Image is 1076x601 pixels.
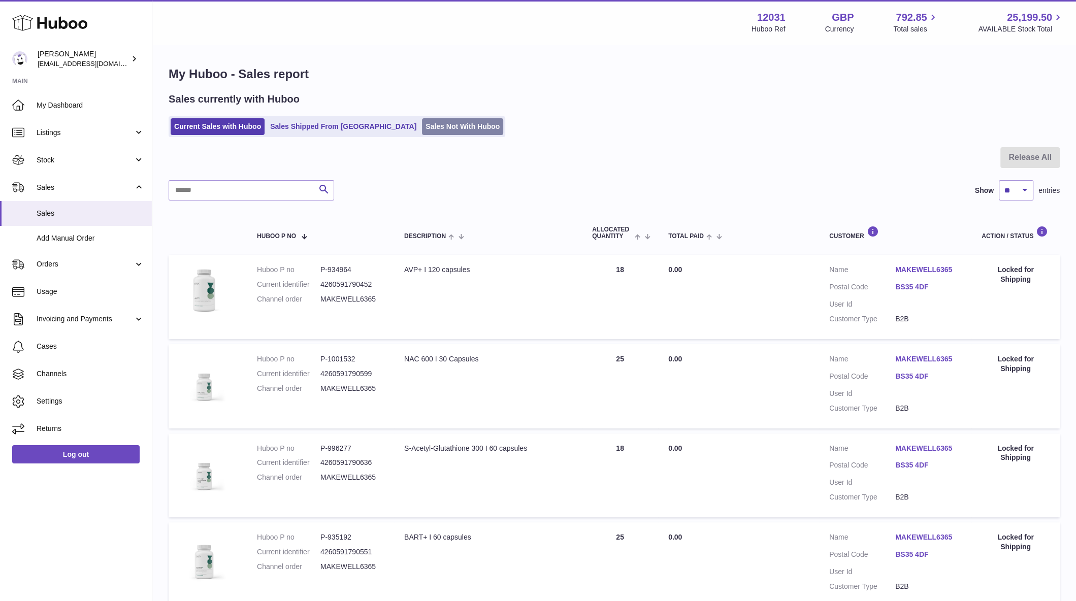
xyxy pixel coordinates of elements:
a: 792.85 Total sales [893,11,938,34]
div: [PERSON_NAME] [38,49,129,69]
div: S-Acetyl-Glutathione 300 I 60 capsules [404,444,572,453]
span: Total sales [893,24,938,34]
a: MAKEWELL6365 [895,532,961,542]
span: Settings [37,396,144,406]
dt: Channel order [257,294,320,304]
h2: Sales currently with Huboo [169,92,300,106]
span: Description [404,233,446,240]
span: Add Manual Order [37,233,144,243]
dt: Customer Type [829,582,895,591]
span: Listings [37,128,134,138]
span: Sales [37,209,144,218]
span: Returns [37,424,144,433]
dd: 4260591790636 [320,458,384,468]
div: Locked for Shipping [982,532,1050,552]
dd: B2B [895,582,961,591]
span: Stock [37,155,134,165]
dt: Huboo P no [257,265,320,275]
dd: MAKEWELL6365 [320,384,384,393]
dt: Channel order [257,562,320,572]
a: MAKEWELL6365 [895,265,961,275]
div: Locked for Shipping [982,265,1050,284]
span: Orders [37,259,134,269]
dd: 4260591790551 [320,547,384,557]
dt: Huboo P no [257,444,320,453]
dd: P-935192 [320,532,384,542]
span: 25,199.50 [1007,11,1052,24]
dt: Customer Type [829,404,895,413]
span: 0.00 [668,444,682,452]
span: Invoicing and Payments [37,314,134,324]
span: My Dashboard [37,101,144,110]
span: Cases [37,342,144,351]
div: Huboo Ref [752,24,786,34]
dd: MAKEWELL6365 [320,473,384,482]
span: ALLOCATED Quantity [592,226,632,240]
dt: User Id [829,567,895,577]
dt: Postal Code [829,372,895,384]
a: Log out [12,445,140,463]
span: 0.00 [668,355,682,363]
img: 120311718618411.jpg [179,265,230,316]
dt: Name [829,444,895,456]
dt: Postal Code [829,460,895,473]
h1: My Huboo - Sales report [169,66,1060,82]
a: BS35 4DF [895,282,961,292]
span: [EMAIL_ADDRESS][DOMAIN_NAME] [38,59,149,68]
a: 25,199.50 AVAILABLE Stock Total [978,11,1064,34]
a: MAKEWELL6365 [895,354,961,364]
dd: P-996277 [320,444,384,453]
dt: Current identifier [257,280,320,289]
span: 0.00 [668,533,682,541]
div: Action / Status [982,226,1050,240]
dt: Name [829,265,895,277]
dd: 4260591790599 [320,369,384,379]
dt: Current identifier [257,458,320,468]
span: Usage [37,287,144,296]
dt: Postal Code [829,282,895,294]
span: Total paid [668,233,704,240]
dd: P-1001532 [320,354,384,364]
dd: B2B [895,492,961,502]
dt: Current identifier [257,547,320,557]
div: BART+ I 60 capsules [404,532,572,542]
span: Channels [37,369,144,379]
a: BS35 4DF [895,372,961,381]
span: 0.00 [668,265,682,274]
td: 18 [582,255,658,339]
dt: Huboo P no [257,532,320,542]
a: Sales Shipped From [GEOGRAPHIC_DATA] [267,118,420,135]
a: MAKEWELL6365 [895,444,961,453]
dt: User Id [829,299,895,309]
dd: MAKEWELL6365 [320,294,384,304]
td: 18 [582,433,658,518]
dt: Name [829,354,895,366]
div: Customer [829,226,961,240]
label: Show [975,186,994,195]
a: BS35 4DF [895,460,961,470]
dt: Customer Type [829,492,895,502]
td: 25 [582,344,658,428]
span: Sales [37,183,134,192]
dd: MAKEWELL6365 [320,562,384,572]
dt: Huboo P no [257,354,320,364]
img: 1722240230.jpg [179,354,230,405]
dt: User Id [829,389,895,398]
dt: Customer Type [829,314,895,324]
dt: User Id [829,478,895,487]
div: Locked for Shipping [982,354,1050,374]
div: NAC 600 I 30 Capsules [404,354,572,364]
dd: B2B [895,404,961,413]
img: admin@makewellforyou.com [12,51,27,66]
dd: P-934964 [320,265,384,275]
span: entries [1038,186,1060,195]
dt: Channel order [257,473,320,482]
a: BS35 4DF [895,550,961,559]
span: 792.85 [896,11,927,24]
dd: 4260591790452 [320,280,384,289]
span: Huboo P no [257,233,296,240]
div: Currency [825,24,854,34]
strong: GBP [832,11,854,24]
dt: Current identifier [257,369,320,379]
div: Locked for Shipping [982,444,1050,463]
